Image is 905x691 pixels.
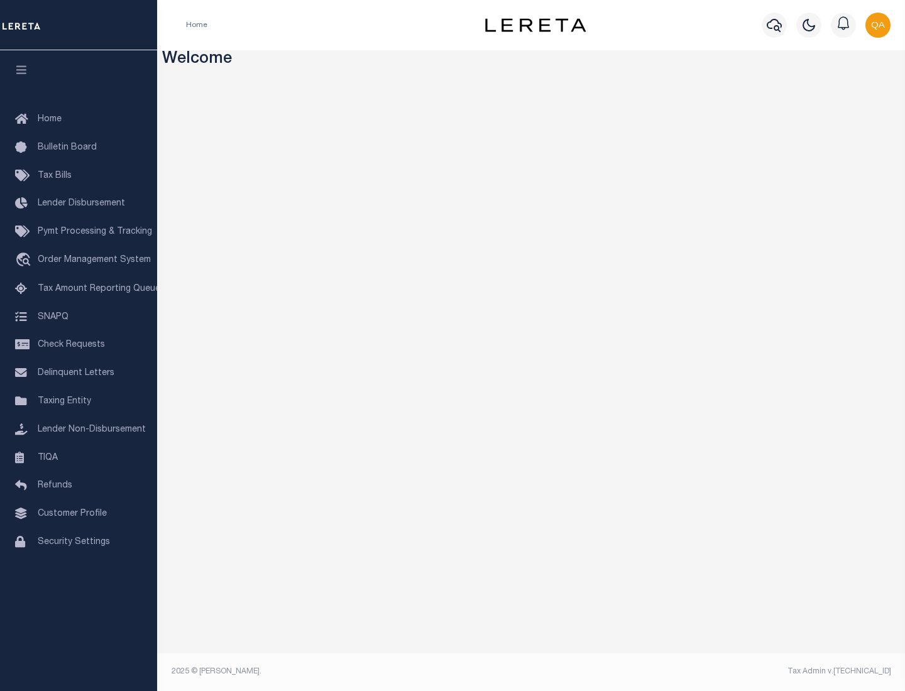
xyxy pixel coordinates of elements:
i: travel_explore [15,253,35,269]
div: 2025 © [PERSON_NAME]. [162,666,532,677]
span: Check Requests [38,340,105,349]
span: Taxing Entity [38,397,91,406]
span: Tax Bills [38,171,72,180]
span: Tax Amount Reporting Queue [38,285,160,293]
img: svg+xml;base64,PHN2ZyB4bWxucz0iaHR0cDovL3d3dy53My5vcmcvMjAwMC9zdmciIHBvaW50ZXItZXZlbnRzPSJub25lIi... [865,13,891,38]
h3: Welcome [162,50,901,70]
span: Lender Disbursement [38,199,125,208]
span: Security Settings [38,538,110,547]
span: SNAPQ [38,312,69,321]
span: TIQA [38,453,58,462]
span: Home [38,115,62,124]
span: Order Management System [38,256,151,264]
span: Pymt Processing & Tracking [38,227,152,236]
div: Tax Admin v.[TECHNICAL_ID] [540,666,891,677]
span: Bulletin Board [38,143,97,152]
span: Lender Non-Disbursement [38,425,146,434]
span: Delinquent Letters [38,369,114,378]
li: Home [186,19,207,31]
span: Customer Profile [38,509,107,518]
span: Refunds [38,481,72,490]
img: logo-dark.svg [485,18,586,32]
